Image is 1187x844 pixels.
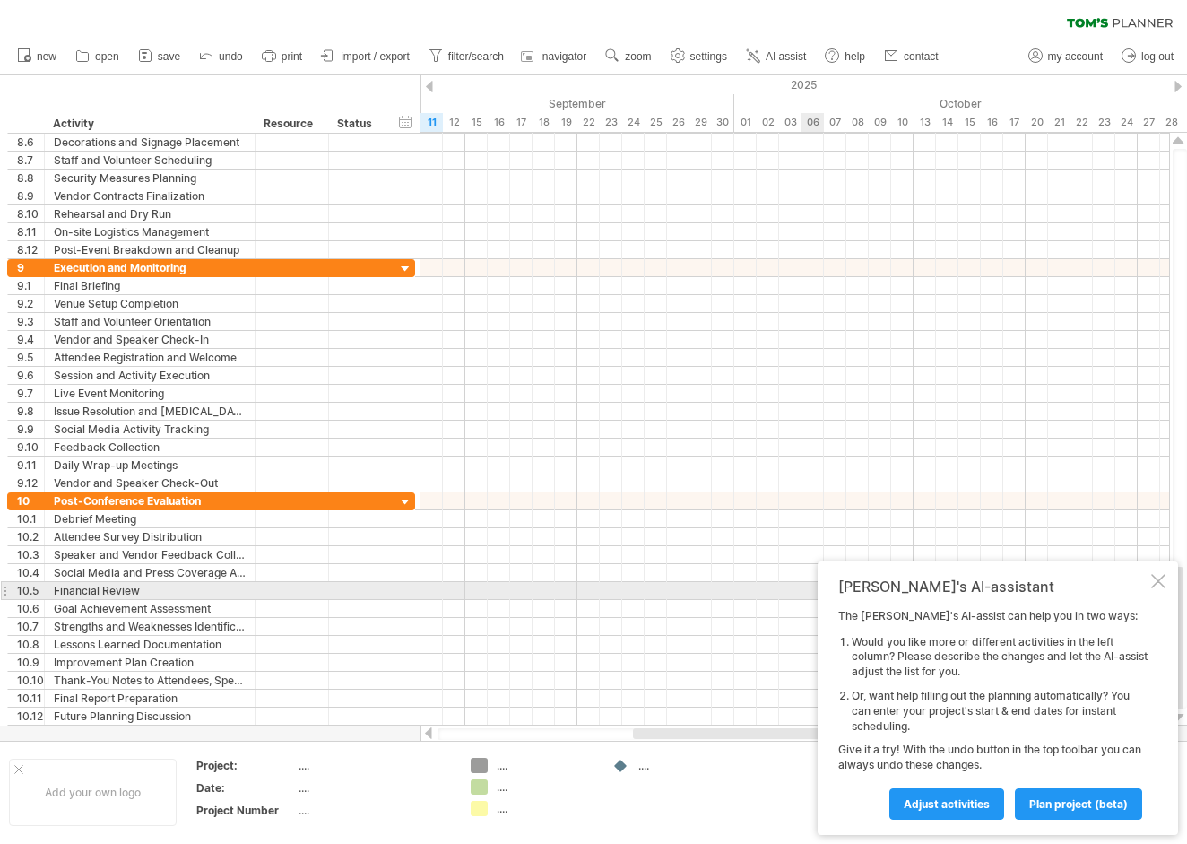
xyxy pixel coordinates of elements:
[824,113,846,132] div: Tuesday, 7 October 2025
[54,223,246,240] div: On-site Logistics Management
[891,113,914,132] div: Friday, 10 October 2025
[879,45,944,68] a: contact
[601,45,656,68] a: zoom
[1003,113,1026,132] div: Friday, 17 October 2025
[282,50,302,63] span: print
[17,600,44,617] div: 10.6
[741,45,811,68] a: AI assist
[17,170,44,187] div: 8.8
[852,635,1148,680] li: Would you like more or different activities in the left column? Please describe the changes and l...
[17,708,44,725] div: 10.12
[1070,113,1093,132] div: Wednesday, 22 October 2025
[17,277,44,294] div: 9.1
[196,758,295,773] div: Project:
[852,689,1148,734] li: Or, want help filling out the planning automatically? You can enter your project's start & end da...
[54,385,246,402] div: Live Event Monitoring
[17,134,44,151] div: 8.6
[1024,45,1108,68] a: my account
[600,113,622,132] div: Tuesday, 23 September 2025
[196,780,295,796] div: Date:
[17,510,44,527] div: 10.1
[54,636,246,653] div: Lessons Learned Documentation
[54,618,246,635] div: Strengths and Weaknesses Identification
[801,113,824,132] div: Monday, 6 October 2025
[533,113,555,132] div: Thursday, 18 September 2025
[299,758,449,773] div: ....
[17,439,44,456] div: 9.10
[17,259,44,276] div: 9
[577,113,600,132] div: Monday, 22 September 2025
[54,259,246,276] div: Execution and Monitoring
[846,113,869,132] div: Wednesday, 8 October 2025
[1141,50,1174,63] span: log out
[889,788,1004,820] a: Adjust activities
[196,803,295,818] div: Project Number
[17,564,44,581] div: 10.4
[54,654,246,671] div: Improvement Plan Creation
[54,528,246,545] div: Attendee Survey Distribution
[37,50,56,63] span: new
[17,205,44,222] div: 8.10
[424,45,509,68] a: filter/search
[71,45,125,68] a: open
[17,474,44,492] div: 9.12
[54,708,246,725] div: Future Planning Discussion
[17,457,44,474] div: 9.11
[316,45,415,68] a: import / export
[54,403,246,420] div: Issue Resolution and [MEDICAL_DATA]
[54,474,246,492] div: Vendor and Speaker Check-Out
[488,113,510,132] div: Tuesday, 16 September 2025
[9,759,177,826] div: Add your own logo
[518,45,592,68] a: navigator
[54,510,246,527] div: Debrief Meeting
[17,367,44,384] div: 9.6
[13,45,62,68] a: new
[54,205,246,222] div: Rehearsal and Dry Run
[54,421,246,438] div: Social Media Activity Tracking
[448,50,504,63] span: filter/search
[17,421,44,438] div: 9.9
[17,546,44,563] div: 10.3
[54,690,246,707] div: Final Report Preparation
[638,758,736,773] div: ....
[1117,45,1179,68] a: log out
[17,636,44,653] div: 10.8
[54,187,246,204] div: Vendor Contracts Finalization
[17,385,44,402] div: 9.7
[869,113,891,132] div: Thursday, 9 October 2025
[17,403,44,420] div: 9.8
[838,609,1148,819] div: The [PERSON_NAME]'s AI-assist can help you in two ways: Give it a try! With the undo button in th...
[54,134,246,151] div: Decorations and Signage Placement
[54,241,246,258] div: Post-Event Breakdown and Cleanup
[54,564,246,581] div: Social Media and Press Coverage Analysis
[241,94,734,113] div: September 2025
[54,367,246,384] div: Session and Activity Execution
[420,113,443,132] div: Thursday, 11 September 2025
[264,115,318,133] div: Resource
[54,546,246,563] div: Speaker and Vendor Feedback Collection
[766,50,806,63] span: AI assist
[54,277,246,294] div: Final Briefing
[625,50,651,63] span: zoom
[904,50,939,63] span: contact
[54,170,246,187] div: Security Measures Planning
[54,600,246,617] div: Goal Achievement Assessment
[1048,50,1103,63] span: my account
[54,439,246,456] div: Feedback Collection
[17,582,44,599] div: 10.5
[95,50,119,63] span: open
[53,115,245,133] div: Activity
[17,690,44,707] div: 10.11
[904,797,990,811] span: Adjust activities
[666,45,732,68] a: settings
[54,349,246,366] div: Attendee Registration and Welcome
[17,528,44,545] div: 10.2
[299,803,449,818] div: ....
[1015,788,1142,820] a: plan project (beta)
[158,50,180,63] span: save
[341,50,410,63] span: import / export
[54,295,246,312] div: Venue Setup Completion
[17,654,44,671] div: 10.9
[1026,113,1048,132] div: Monday, 20 October 2025
[299,780,449,796] div: ....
